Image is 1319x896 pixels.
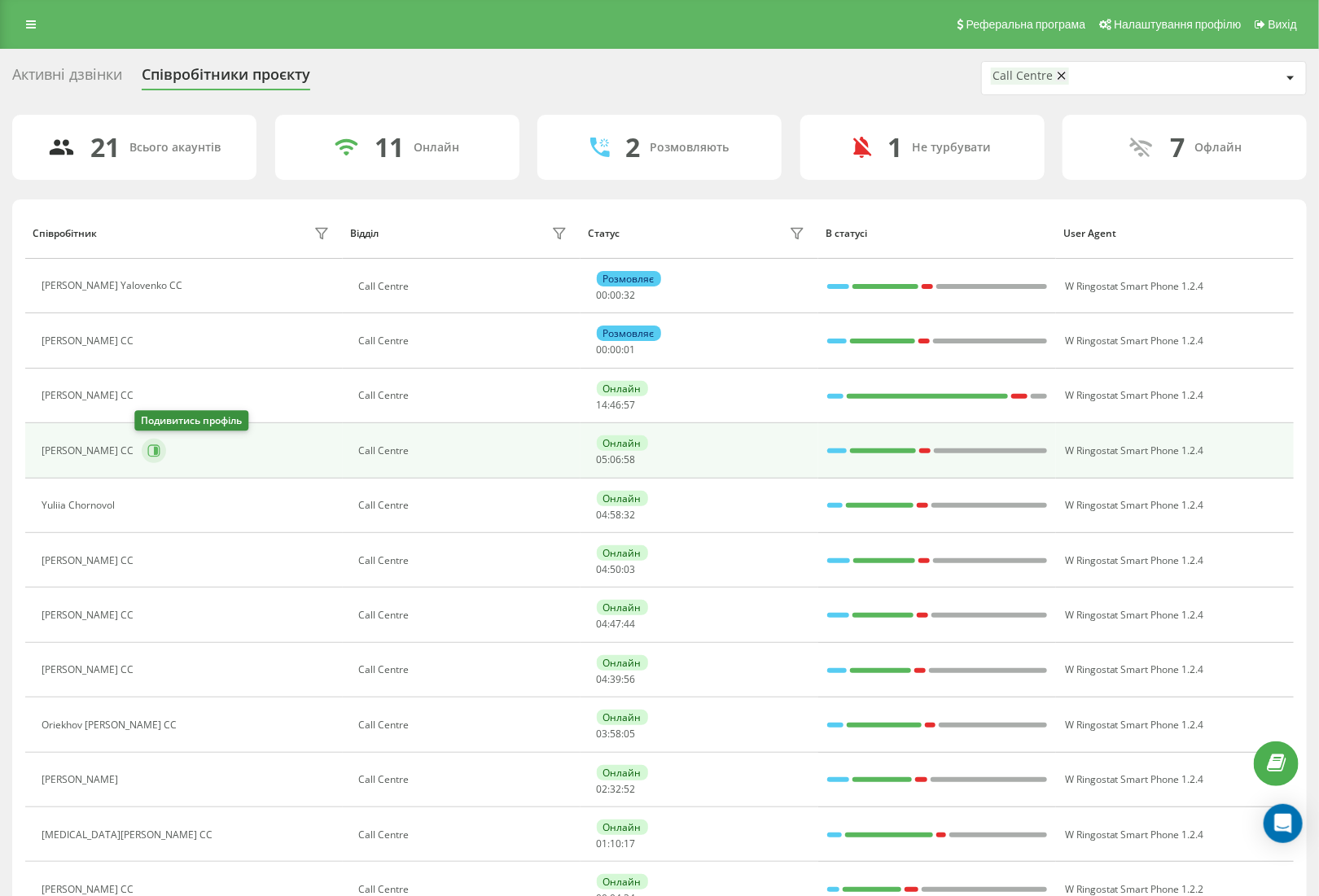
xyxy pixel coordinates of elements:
span: 50 [611,562,622,576]
span: 01 [597,837,608,850]
div: [PERSON_NAME] [42,774,122,785]
div: Call Centre [359,719,572,731]
span: 32 [624,508,636,522]
span: 00 [611,288,622,302]
div: User Agent [1063,228,1286,239]
div: Онлайн [597,765,648,780]
span: 00 [597,288,608,302]
span: 03 [624,562,636,576]
div: Онлайн [597,655,648,671]
span: 00 [597,343,608,356]
span: 32 [624,288,636,302]
span: 17 [624,837,636,850]
div: Співробітники проєкту [142,66,310,91]
div: Онлайн [597,600,648,615]
span: 04 [597,508,608,522]
div: Call Centre [359,335,572,347]
div: Статус [588,228,620,239]
span: Налаштування профілю [1114,18,1241,31]
span: 44 [624,617,636,631]
span: 32 [611,782,622,796]
div: Call Centre [993,69,1053,83]
div: [PERSON_NAME] Yalovenko CC [42,280,186,291]
div: [PERSON_NAME] CC [42,335,138,347]
div: 11 [375,132,404,163]
div: Call Centre [359,664,572,675]
span: 47 [611,617,622,631]
span: W Ringostat Smart Phone 1.2.4 [1065,553,1204,567]
div: 1 [888,132,903,163]
div: Онлайн [597,820,648,835]
div: Call Centre [359,555,572,566]
div: Активні дзвінки [12,66,122,91]
span: 03 [597,727,608,741]
div: Call Centre [359,829,572,841]
span: 04 [597,617,608,631]
span: W Ringostat Smart Phone 1.2.4 [1065,718,1204,732]
span: 02 [597,782,608,796]
span: W Ringostat Smart Phone 1.2.4 [1065,334,1204,347]
div: Call Centre [359,445,572,457]
div: Всього акаунтів [130,141,221,155]
span: W Ringostat Smart Phone 1.2.2 [1065,882,1204,896]
span: 52 [624,782,636,796]
div: : : [597,674,636,685]
span: W Ringostat Smart Phone 1.2.4 [1065,444,1204,457]
span: 58 [624,452,636,466]
div: Не турбувати [913,141,992,155]
span: 57 [624,398,636,412]
span: 01 [624,343,636,356]
span: 58 [611,727,622,741]
div: [PERSON_NAME] CC [42,610,138,621]
span: 00 [611,343,622,356]
div: : : [597,509,636,521]
div: В статусі [826,228,1048,239]
span: 04 [597,562,608,576]
div: : : [597,618,636,630]
div: 2 [626,132,641,163]
span: 14 [597,398,608,412]
span: 10 [611,837,622,850]
div: Подивитись профіль [134,411,248,431]
div: Розмовляє [597,271,661,286]
div: Call Centre [359,884,572,895]
div: [MEDICAL_DATA][PERSON_NAME] CC [42,829,217,841]
span: W Ringostat Smart Phone 1.2.4 [1065,388,1204,402]
span: 56 [624,672,636,686]
div: Відділ [350,228,379,239]
span: W Ringostat Smart Phone 1.2.4 [1065,498,1204,512]
span: W Ringostat Smart Phone 1.2.4 [1065,608,1204,622]
div: [PERSON_NAME] СС [42,884,138,895]
div: Call Centre [359,281,572,292]
div: Розмовляє [597,326,661,341]
div: 21 [91,132,121,163]
div: Oriekhov [PERSON_NAME] CC [42,719,181,731]
div: Yuliia Chornovol [42,500,119,511]
div: [PERSON_NAME] CC [42,445,138,457]
div: Онлайн [597,710,648,725]
div: Співробітник [33,228,97,239]
span: Вихід [1269,18,1297,31]
div: : : [597,400,636,411]
div: Офлайн [1195,141,1242,155]
span: W Ringostat Smart Phone 1.2.4 [1065,662,1204,676]
div: : : [597,564,636,575]
span: 39 [611,672,622,686]
span: 46 [611,398,622,412]
span: 04 [597,672,608,686]
div: [PERSON_NAME] CC [42,664,138,675]
div: Онлайн [414,141,459,155]
div: : : [597,784,636,795]
div: Call Centre [359,774,572,785]
div: Онлайн [597,491,648,506]
div: Онлайн [597,435,648,451]
div: 7 [1171,132,1185,163]
div: [PERSON_NAME] CC [42,390,138,401]
div: : : [597,290,636,301]
span: W Ringostat Smart Phone 1.2.4 [1065,772,1204,786]
div: Онлайн [597,545,648,561]
span: 06 [611,452,622,466]
div: Онлайн [597,381,648,396]
span: 05 [624,727,636,741]
div: : : [597,728,636,740]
